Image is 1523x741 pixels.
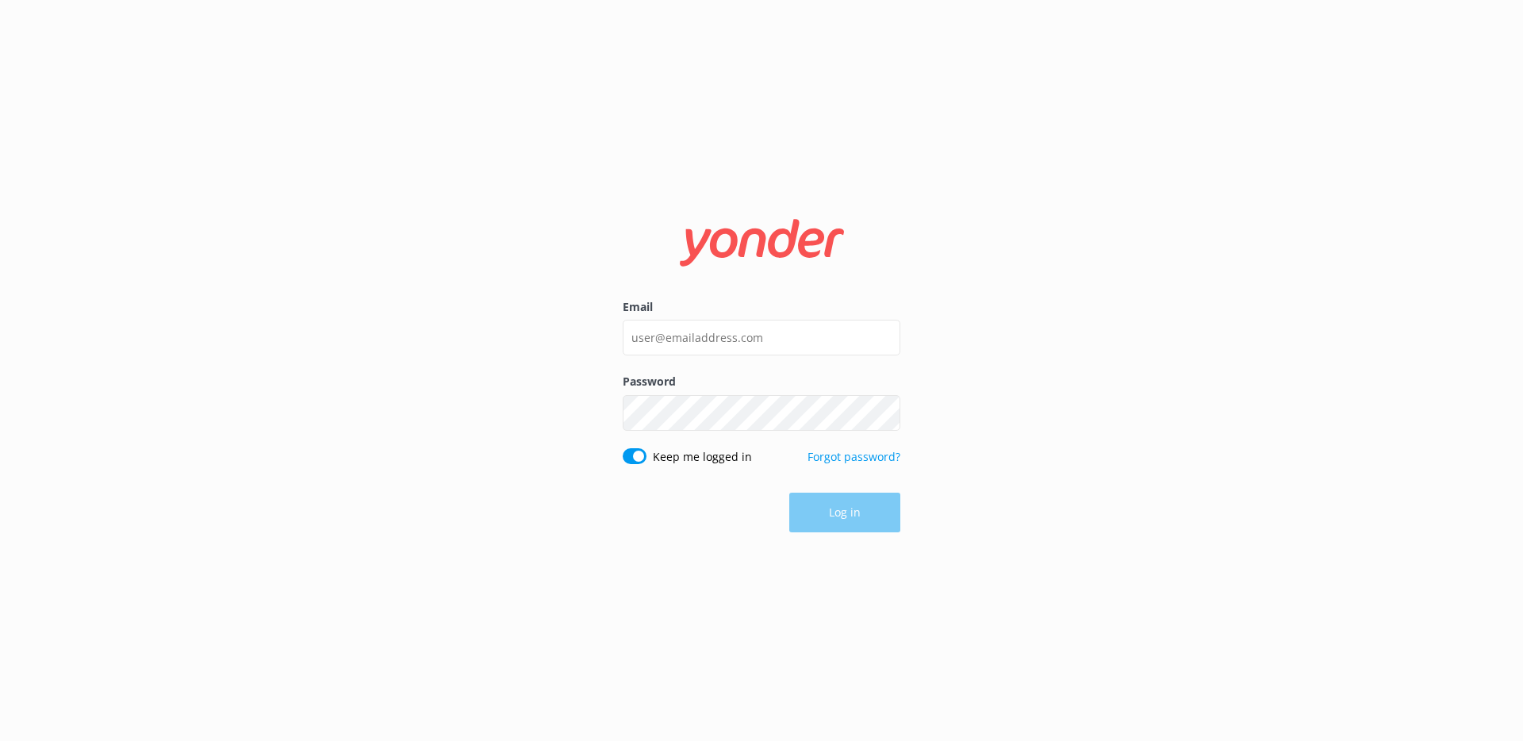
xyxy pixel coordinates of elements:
[623,320,900,355] input: user@emailaddress.com
[653,448,752,466] label: Keep me logged in
[869,397,900,428] button: Show password
[623,298,900,316] label: Email
[623,373,900,390] label: Password
[808,449,900,464] a: Forgot password?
